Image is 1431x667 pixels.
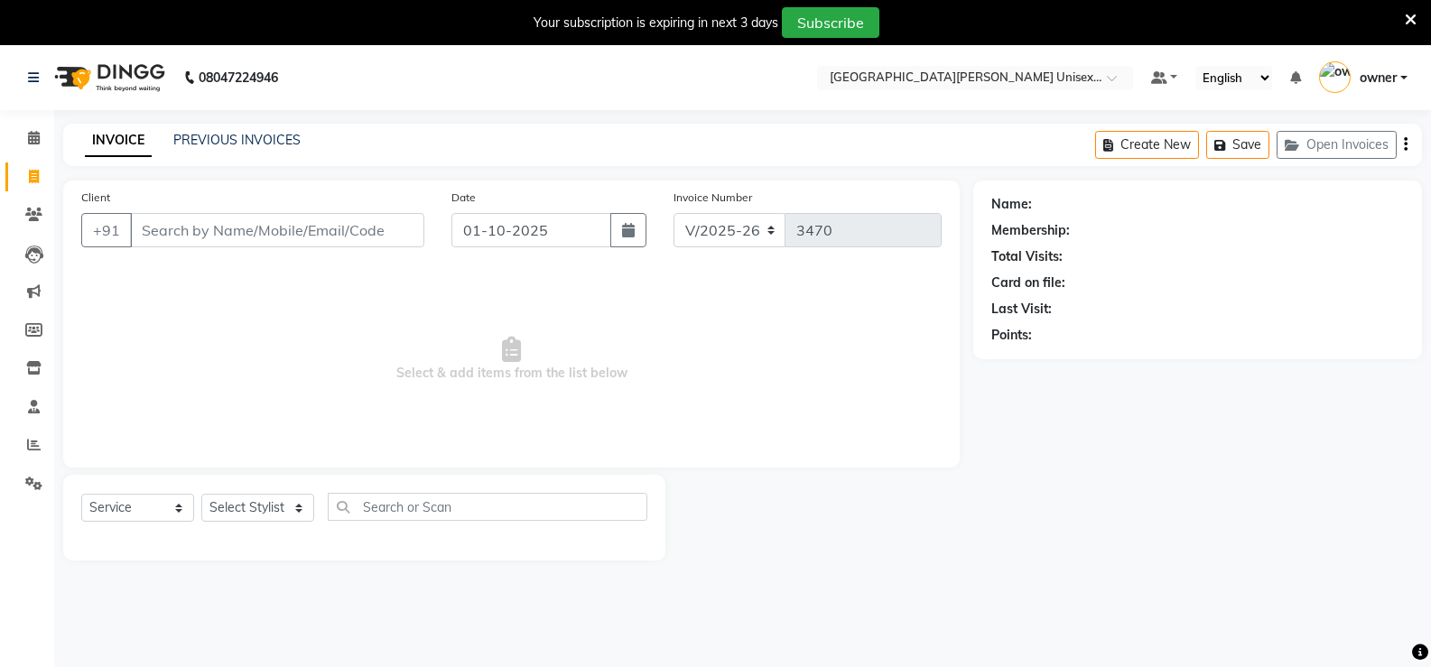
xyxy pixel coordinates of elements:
[1095,131,1199,159] button: Create New
[46,52,170,103] img: logo
[1360,69,1397,88] span: owner
[173,132,301,148] a: PREVIOUS INVOICES
[328,493,647,521] input: Search or Scan
[991,273,1065,292] div: Card on file:
[81,269,942,449] span: Select & add items from the list below
[991,247,1063,266] div: Total Visits:
[534,14,778,32] div: Your subscription is expiring in next 3 days
[199,52,278,103] b: 08047224946
[81,190,110,206] label: Client
[991,195,1032,214] div: Name:
[782,7,879,38] button: Subscribe
[1206,131,1269,159] button: Save
[81,213,132,247] button: +91
[85,125,152,157] a: INVOICE
[451,190,476,206] label: Date
[991,300,1052,319] div: Last Visit:
[674,190,752,206] label: Invoice Number
[130,213,424,247] input: Search by Name/Mobile/Email/Code
[991,326,1032,345] div: Points:
[1319,61,1351,93] img: owner
[1277,131,1397,159] button: Open Invoices
[991,221,1070,240] div: Membership:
